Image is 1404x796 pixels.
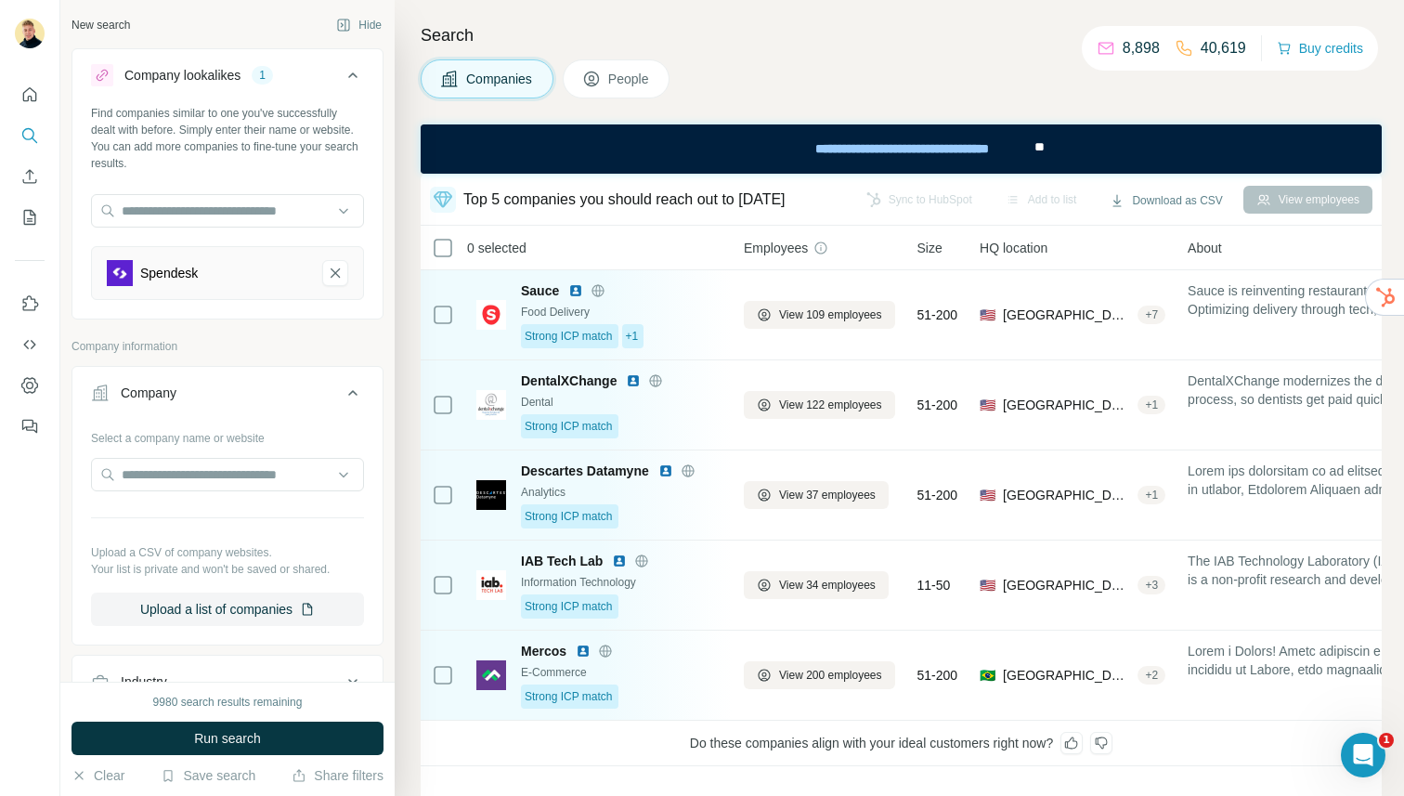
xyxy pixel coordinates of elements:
[1137,307,1165,323] div: + 7
[476,570,506,600] img: Logo of IAB Tech Lab
[521,304,721,320] div: Food Delivery
[15,328,45,361] button: Use Surfe API
[521,484,721,501] div: Analytics
[626,373,641,388] img: LinkedIn logo
[917,666,958,685] span: 51-200
[658,463,673,478] img: LinkedIn logo
[980,666,995,685] span: 🇧🇷
[779,577,876,594] span: View 34 employees
[15,410,45,443] button: Feedback
[744,661,895,689] button: View 200 employees
[1123,37,1160,59] p: 8,898
[779,397,882,413] span: View 122 employees
[194,729,261,748] span: Run search
[1097,187,1235,215] button: Download as CSV
[744,239,808,257] span: Employees
[71,338,383,355] p: Company information
[72,53,383,105] button: Company lookalikes1
[1003,666,1130,685] span: [GEOGRAPHIC_DATA], [GEOGRAPHIC_DATA]
[521,394,721,411] div: Dental
[161,766,255,785] button: Save search
[521,552,603,570] span: IAB Tech Lab
[612,554,627,568] img: LinkedIn logo
[91,561,364,578] p: Your list is private and won't be saved or shared.
[1341,733,1385,777] iframe: Intercom live chat
[15,369,45,402] button: Dashboard
[91,544,364,561] p: Upload a CSV of company websites.
[917,576,951,594] span: 11-50
[1277,35,1363,61] button: Buy credits
[779,487,876,503] span: View 37 employees
[1137,577,1165,594] div: + 3
[521,372,617,390] span: DentalXChange
[252,67,273,84] div: 1
[71,17,130,33] div: New search
[779,667,882,684] span: View 200 employees
[1003,396,1130,414] span: [GEOGRAPHIC_DATA], [US_STATE]
[72,659,383,704] button: Industry
[421,721,1382,766] div: Do these companies align with your ideal customers right now?
[140,264,198,282] div: Spendesk
[917,486,958,504] span: 51-200
[15,201,45,234] button: My lists
[71,766,124,785] button: Clear
[1379,733,1394,748] span: 1
[568,283,583,298] img: LinkedIn logo
[421,22,1382,48] h4: Search
[917,396,958,414] span: 51-200
[525,328,613,345] span: Strong ICP match
[521,664,721,681] div: E-Commerce
[292,766,383,785] button: Share filters
[71,722,383,755] button: Run search
[15,119,45,152] button: Search
[744,481,889,509] button: View 37 employees
[980,486,995,504] span: 🇺🇸
[323,11,395,39] button: Hide
[476,660,506,690] img: Logo of Mercos
[980,306,995,324] span: 🇺🇸
[525,418,613,435] span: Strong ICP match
[744,391,895,419] button: View 122 employees
[15,19,45,48] img: Avatar
[525,688,613,705] span: Strong ICP match
[153,694,303,711] div: 9980 search results remaining
[121,672,167,691] div: Industry
[15,78,45,111] button: Quick start
[121,384,176,402] div: Company
[1201,37,1246,59] p: 40,619
[1188,239,1222,257] span: About
[124,66,240,85] div: Company lookalikes
[15,287,45,320] button: Use Surfe on LinkedIn
[467,239,526,257] span: 0 selected
[15,160,45,193] button: Enrich CSV
[1003,576,1130,594] span: [GEOGRAPHIC_DATA], [US_STATE]
[1137,397,1165,413] div: + 1
[980,576,995,594] span: 🇺🇸
[476,300,506,330] img: Logo of Sauce
[779,307,882,323] span: View 109 employees
[521,642,566,660] span: Mercos
[917,239,942,257] span: Size
[980,239,1047,257] span: HQ location
[626,328,639,345] span: +1
[91,593,364,626] button: Upload a list of companies
[744,301,895,329] button: View 109 employees
[421,124,1382,174] iframe: Banner
[521,574,721,591] div: Information Technology
[466,70,534,88] span: Companies
[1137,487,1165,503] div: + 1
[72,371,383,423] button: Company
[521,281,559,300] span: Sauce
[1003,306,1130,324] span: [GEOGRAPHIC_DATA], [US_STATE]
[525,508,613,525] span: Strong ICP match
[1137,667,1165,684] div: + 2
[576,644,591,659] img: LinkedIn logo
[608,70,651,88] span: People
[476,390,506,420] img: Logo of DentalXChange
[91,105,364,172] div: Find companies similar to one you've successfully dealt with before. Simply enter their name or w...
[525,598,613,615] span: Strong ICP match
[980,396,995,414] span: 🇺🇸
[463,189,786,211] div: Top 5 companies you should reach out to [DATE]
[476,480,506,510] img: Logo of Descartes Datamyne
